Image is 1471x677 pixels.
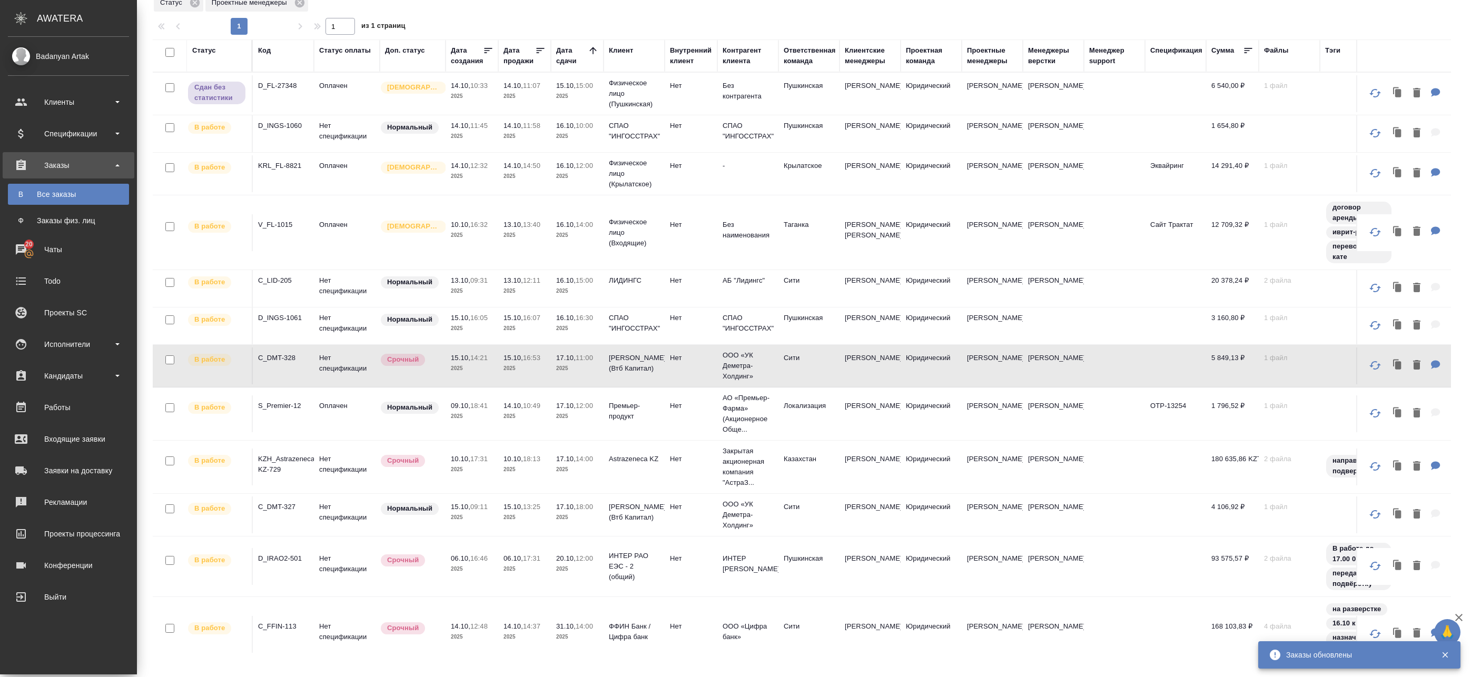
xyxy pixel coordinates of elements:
p: 2025 [556,131,598,142]
td: Юридический [901,395,962,432]
td: Пушкинская [778,115,840,152]
button: Клонировать [1388,456,1408,477]
button: Удалить [1408,83,1426,104]
button: Клонировать [1388,221,1408,243]
p: В работе [194,314,225,325]
p: Нормальный [387,277,432,287]
div: Контрагент клиента [723,45,773,66]
p: 11:00 [576,354,593,362]
p: 12:00 [576,162,593,170]
p: [DEMOGRAPHIC_DATA] [387,162,440,173]
td: 6 540,00 ₽ [1206,75,1259,112]
button: Обновить [1363,313,1388,338]
td: [PERSON_NAME] [962,347,1023,384]
p: 2025 [504,171,546,182]
p: [PERSON_NAME] [1028,161,1079,171]
p: C_LID-205 [258,275,309,286]
p: 14:00 [576,221,593,228]
p: 17.10, [556,354,576,362]
div: Выставляется автоматически для первых 3 заказов нового контактного лица. Особое внимание [380,81,440,95]
p: Срочный [387,354,419,365]
td: Сити [778,347,840,384]
td: Сайт Трактат [1145,214,1206,251]
td: Эквайринг [1145,155,1206,192]
button: Закрыть [1434,650,1456,660]
td: Крылатское [778,155,840,192]
div: Доп. статус [385,45,425,56]
p: Физическое лицо (Входящие) [609,217,659,248]
button: Удалить [1408,163,1426,184]
div: Выйти [8,589,129,605]
p: C_DMT-327 [258,502,309,512]
button: Обновить [1363,621,1388,646]
div: Проекты процессинга [8,526,129,542]
p: [DEMOGRAPHIC_DATA] [387,221,440,232]
p: 2025 [556,323,598,334]
button: Для КМ: от КВ: иврит-рус с НЗ, забрать удобно на Кунце. В ворде только часть текста, все страницы... [1426,221,1446,243]
td: 14 291,40 ₽ [1206,155,1259,192]
td: 20 378,24 ₽ [1206,270,1259,307]
p: 12:00 [576,402,593,410]
p: D_INGS-1061 [258,313,309,323]
p: ООО «УК Деметра-Холдинг» [723,350,773,382]
p: 2025 [504,363,546,374]
p: 1 файл [1264,401,1315,411]
td: 1 796,52 ₽ [1206,395,1259,432]
div: Выставляется автоматически для первых 3 заказов нового контактного лица. Особое внимание [380,161,440,175]
p: 16.10, [556,221,576,228]
div: Все заказы [13,189,124,200]
p: 16.10, [556,162,576,170]
td: Оплачен [314,155,380,192]
p: 2025 [451,323,493,334]
div: договор аренды, иврит-рус, перевод сдать кате [1325,201,1441,264]
button: Обновить [1363,275,1388,301]
p: 2025 [451,171,493,182]
span: из 1 страниц [361,19,406,35]
td: Нет спецификации [314,347,380,384]
p: ЛИДИНГС [609,275,659,286]
td: Нет спецификации [314,307,380,344]
td: Юридический [901,155,962,192]
p: СПАО "ИНГОССТРАХ" [723,121,773,142]
div: Внутренний клиент [670,45,712,66]
td: [PERSON_NAME] [840,115,901,152]
button: Обновить [1363,502,1388,527]
button: Клонировать [1388,355,1408,376]
td: [PERSON_NAME] [840,270,901,307]
p: KZH_Astrazeneca-KZ-729 [258,454,309,475]
p: V_FL-1015 [258,220,309,230]
td: Юридический [901,214,962,251]
td: [PERSON_NAME] [962,115,1023,152]
td: OTP-13254 [1145,395,1206,432]
div: Файлы [1264,45,1288,56]
p: перевод сдать кате [1332,241,1385,262]
td: [PERSON_NAME] [840,307,901,344]
div: Проектные менеджеры [967,45,1018,66]
td: Оплачен [314,214,380,251]
div: Работы [8,400,129,415]
div: Проекты SC [8,305,129,321]
p: 2025 [451,363,493,374]
button: Клонировать [1388,123,1408,144]
p: 1 файл [1264,220,1315,230]
p: 16:05 [470,314,488,322]
span: 20 [19,239,39,250]
div: Дата сдачи [556,45,588,66]
div: Спецификация [1150,45,1202,56]
p: 14:21 [470,354,488,362]
p: [DEMOGRAPHIC_DATA] [387,82,440,93]
p: 18:41 [470,402,488,410]
div: Спецификации [8,126,129,142]
div: Выставляет ПМ, когда заказ сдан КМу, но начисления еще не проведены [187,81,246,105]
button: Обновить [1363,553,1388,579]
div: Клиент [609,45,633,56]
span: 🙏 [1438,621,1456,643]
div: Статус [192,45,216,56]
button: Обновить [1363,161,1388,186]
button: Обновить [1363,81,1388,106]
p: СПАО "ИНГОССТРАХ" [609,121,659,142]
td: Юридический [901,307,962,344]
p: СПАО "ИНГОССТРАХ" [723,313,773,334]
p: АБ "Лидингс" [723,275,773,286]
button: Для КМ: подшиваем к нзк устав и изменения №1 уже переведены и лежат на Х, только скорректировать ... [1426,623,1446,644]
